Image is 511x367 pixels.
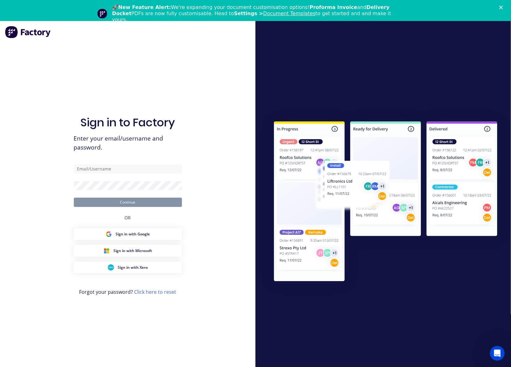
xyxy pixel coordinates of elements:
[234,11,315,16] b: Settings >
[260,109,511,296] img: Sign in
[125,207,131,228] div: OR
[74,134,182,152] span: Enter your email/username and password.
[490,346,505,361] iframe: Intercom live chat
[118,265,148,270] span: Sign in with Xero
[112,4,404,23] div: 🚀 We're expanding your document customisation options! and PDFs are now fully customisable. Head ...
[499,6,505,9] div: Close
[108,264,114,271] img: Xero Sign in
[97,9,107,19] img: Profile image for Team
[103,248,110,254] img: Microsoft Sign in
[81,116,175,129] h1: Sign in to Factory
[5,26,51,38] img: Factory
[74,198,182,207] button: Continue
[134,289,176,295] a: Click here to reset
[116,231,150,237] span: Sign in with Google
[74,245,182,257] button: Microsoft Sign inSign in with Microsoft
[112,4,390,16] b: Delivery Docket
[74,228,182,240] button: Google Sign inSign in with Google
[79,288,176,296] span: Forgot your password?
[118,4,171,10] b: New Feature Alert:
[74,164,182,174] input: Email/Username
[74,262,182,273] button: Xero Sign inSign in with Xero
[113,248,152,254] span: Sign in with Microsoft
[263,11,315,16] a: Document Templates
[310,4,357,10] b: Proforma Invoice
[106,231,112,237] img: Google Sign in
